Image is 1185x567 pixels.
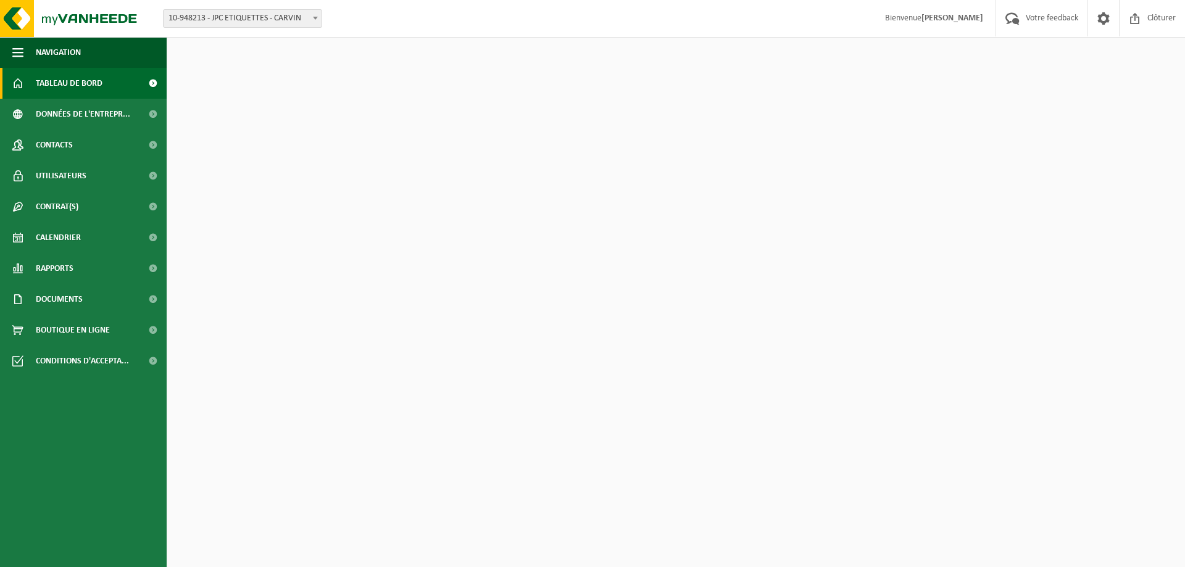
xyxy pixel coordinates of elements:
[36,191,78,222] span: Contrat(s)
[36,346,129,376] span: Conditions d'accepta...
[36,68,102,99] span: Tableau de bord
[36,160,86,191] span: Utilisateurs
[921,14,983,23] strong: [PERSON_NAME]
[36,99,130,130] span: Données de l'entrepr...
[36,130,73,160] span: Contacts
[36,222,81,253] span: Calendrier
[163,9,322,28] span: 10-948213 - JPC ETIQUETTES - CARVIN
[36,284,83,315] span: Documents
[164,10,322,27] span: 10-948213 - JPC ETIQUETTES - CARVIN
[36,315,110,346] span: Boutique en ligne
[36,37,81,68] span: Navigation
[36,253,73,284] span: Rapports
